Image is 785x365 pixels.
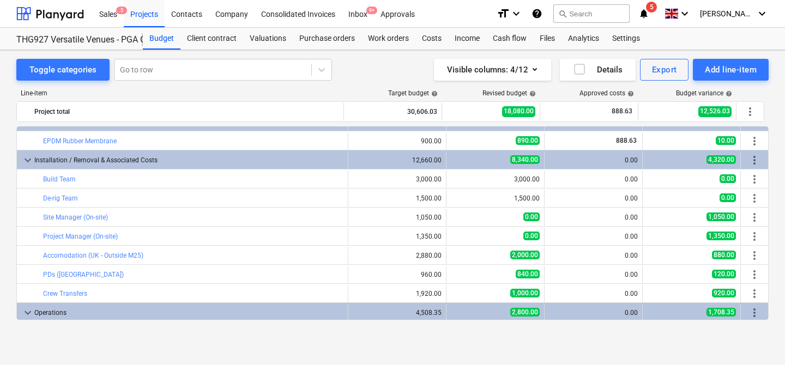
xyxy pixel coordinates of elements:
[712,251,736,259] span: 880.00
[43,175,76,183] a: Build Team
[706,308,736,317] span: 1,708.35
[549,309,638,317] div: 0.00
[21,306,34,319] span: keyboard_arrow_down
[16,34,130,46] div: THG927 Versatile Venues - PGA Golf 2025
[43,290,87,297] a: Crew Transfers
[549,290,638,297] div: 0.00
[366,7,377,14] span: 9+
[510,251,540,259] span: 2,000.00
[706,232,736,240] span: 1,350.00
[353,271,442,278] div: 960.00
[748,306,761,319] span: More actions
[180,28,243,50] a: Client contract
[549,252,638,259] div: 0.00
[678,7,691,20] i: keyboard_arrow_down
[415,28,448,50] a: Costs
[388,89,438,97] div: Target budget
[549,175,638,183] div: 0.00
[549,233,638,240] div: 0.00
[348,103,437,120] div: 30,606.03
[361,28,415,50] a: Work orders
[523,212,540,221] span: 0.00
[451,194,540,202] div: 1,500.00
[558,9,567,18] span: search
[652,63,677,77] div: Export
[748,173,761,186] span: More actions
[561,28,606,50] div: Analytics
[646,2,657,13] span: 5
[553,4,630,23] button: Search
[143,28,180,50] a: Budget
[448,28,486,50] a: Income
[353,214,442,221] div: 1,050.00
[706,155,736,164] span: 4,320.00
[510,7,523,20] i: keyboard_arrow_down
[748,192,761,205] span: More actions
[549,214,638,221] div: 0.00
[34,304,343,321] div: Operations
[516,270,540,278] span: 840.00
[706,212,736,221] span: 1,050.00
[353,252,442,259] div: 2,880.00
[510,155,540,164] span: 8,340.00
[748,230,761,243] span: More actions
[21,154,34,167] span: keyboard_arrow_down
[579,89,634,97] div: Approved costs
[549,156,638,164] div: 0.00
[712,270,736,278] span: 120.00
[16,89,345,97] div: Line-item
[16,59,110,81] button: Toggle categories
[720,174,736,183] span: 0.00
[429,90,438,97] span: help
[638,7,649,20] i: notifications
[43,214,108,221] a: Site Manager (On-site)
[748,287,761,300] span: More actions
[698,106,732,117] span: 12,526.03
[353,175,442,183] div: 3,000.00
[744,105,757,118] span: More actions
[293,28,361,50] a: Purchase orders
[43,233,118,240] a: Project Manager (On-site)
[243,28,293,50] a: Valuations
[560,59,636,81] button: Details
[34,103,339,120] div: Project total
[353,156,442,164] div: 12,660.00
[716,136,736,145] span: 10.00
[34,151,343,169] div: Installation / Removal & Associated Costs
[434,59,551,81] button: Visible columns:4/12
[353,233,442,240] div: 1,350.00
[712,289,736,297] span: 920.00
[615,137,638,144] span: 888.63
[748,249,761,262] span: More actions
[533,28,561,50] div: Files
[748,135,761,148] span: More actions
[523,232,540,240] span: 0.00
[748,268,761,281] span: More actions
[700,9,754,18] span: [PERSON_NAME]
[43,252,143,259] a: Accomodation (UK - Outside M25)
[693,59,769,81] button: Add line-item
[532,7,542,20] i: Knowledge base
[116,7,127,14] span: 5
[549,194,638,202] div: 0.00
[447,63,538,77] div: Visible columns : 4/12
[625,90,634,97] span: help
[482,89,536,97] div: Revised budget
[756,7,769,20] i: keyboard_arrow_down
[676,89,732,97] div: Budget variance
[451,175,540,183] div: 3,000.00
[486,28,533,50] div: Cash flow
[516,136,540,145] span: 890.00
[510,289,540,297] span: 1,000.00
[43,194,78,202] a: De-rig Team
[720,193,736,202] span: 0.00
[353,137,442,145] div: 900.00
[606,28,647,50] div: Settings
[527,90,536,97] span: help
